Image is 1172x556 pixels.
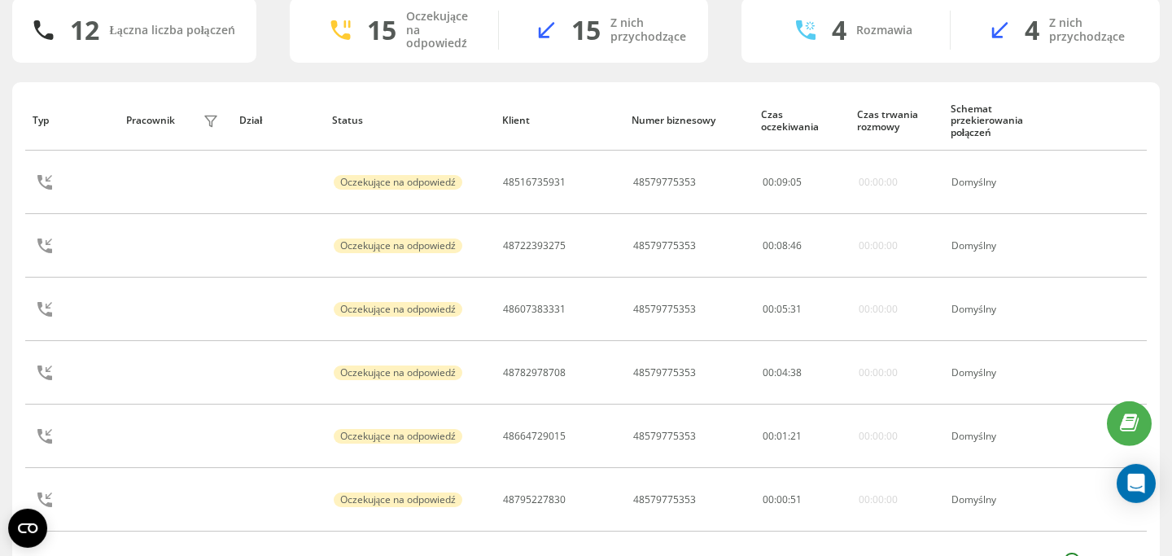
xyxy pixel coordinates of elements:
[951,431,1044,442] div: Domyślny
[763,431,802,442] div: : :
[763,429,774,443] span: 00
[334,239,462,253] div: Oczekujące na odpowiedź
[334,175,462,190] div: Oczekujące na odpowiedź
[632,115,746,126] div: Numer biznesowy
[239,115,317,126] div: Dział
[633,177,696,188] div: 48579775353
[951,103,1046,138] div: Schemat przekierowania połączeń
[763,302,774,316] span: 00
[859,240,898,252] div: 00:00:00
[790,302,802,316] span: 31
[951,240,1044,252] div: Domyślny
[857,109,935,133] div: Czas trwania rozmowy
[859,177,898,188] div: 00:00:00
[633,494,696,506] div: 48579775353
[33,115,111,126] div: Typ
[776,175,788,189] span: 09
[763,177,802,188] div: : :
[503,240,566,252] div: 48722393275
[776,493,788,506] span: 00
[761,109,842,133] div: Czas oczekiwania
[790,429,802,443] span: 21
[571,15,601,46] div: 15
[502,115,616,126] div: Klient
[776,239,788,252] span: 08
[790,493,802,506] span: 51
[832,15,846,46] div: 4
[503,494,566,506] div: 48795227830
[763,367,802,379] div: : :
[776,366,788,379] span: 04
[790,366,802,379] span: 38
[334,302,462,317] div: Oczekujące na odpowiedź
[70,15,99,46] div: 12
[1049,16,1135,44] div: Z nich przychodzące
[406,10,474,50] div: Oczekujące na odpowiedź
[776,302,788,316] span: 05
[8,509,47,548] button: Open CMP widget
[610,16,686,44] div: Z nich przychodzące
[790,175,802,189] span: 05
[856,24,912,37] div: Rozmawia
[763,240,802,252] div: : :
[503,304,566,315] div: 48607383331
[1025,15,1039,46] div: 4
[1117,464,1156,503] div: Open Intercom Messenger
[763,239,774,252] span: 00
[503,367,566,379] div: 48782978708
[763,366,774,379] span: 00
[859,304,898,315] div: 00:00:00
[633,304,696,315] div: 48579775353
[859,367,898,379] div: 00:00:00
[859,494,898,506] div: 00:00:00
[334,429,462,444] div: Oczekujące na odpowiedź
[951,304,1044,315] div: Domyślny
[109,24,234,37] div: Łączna liczba połączeń
[334,493,462,507] div: Oczekujące na odpowiedź
[763,493,774,506] span: 00
[763,175,774,189] span: 00
[633,367,696,379] div: 48579775353
[126,115,175,126] div: Pracownik
[367,15,396,46] div: 15
[633,431,696,442] div: 48579775353
[763,494,802,506] div: : :
[951,494,1044,506] div: Domyślny
[503,431,566,442] div: 48664729015
[790,239,802,252] span: 46
[332,115,487,126] div: Status
[951,177,1044,188] div: Domyślny
[776,429,788,443] span: 01
[951,367,1044,379] div: Domyślny
[503,177,566,188] div: 48516735931
[763,304,802,315] div: : :
[334,366,462,380] div: Oczekujące na odpowiedź
[633,240,696,252] div: 48579775353
[859,431,898,442] div: 00:00:00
